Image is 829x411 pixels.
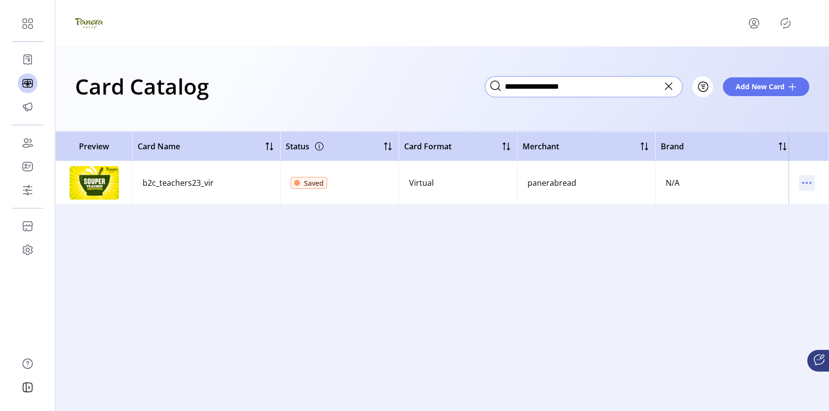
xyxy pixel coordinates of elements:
[143,177,214,189] div: b2c_teachers23_vir
[485,76,682,97] input: Search
[404,140,452,152] span: Card Format
[138,140,180,152] span: Card Name
[734,11,778,35] button: menu
[778,15,793,31] button: Publisher Panel
[666,177,679,189] div: N/A
[75,69,209,103] h1: Card Catalog
[75,9,103,37] img: logo
[70,166,119,200] img: preview
[723,77,809,96] button: Add New Card
[692,76,713,97] button: Filter Button
[286,138,325,154] div: Status
[661,140,684,152] span: Brand
[799,175,815,191] button: menu
[304,178,324,188] span: Saved
[528,177,576,189] div: panerabread
[523,140,559,152] span: Merchant
[736,81,785,92] span: Add New Card
[61,140,127,152] span: Preview
[409,177,434,189] div: Virtual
